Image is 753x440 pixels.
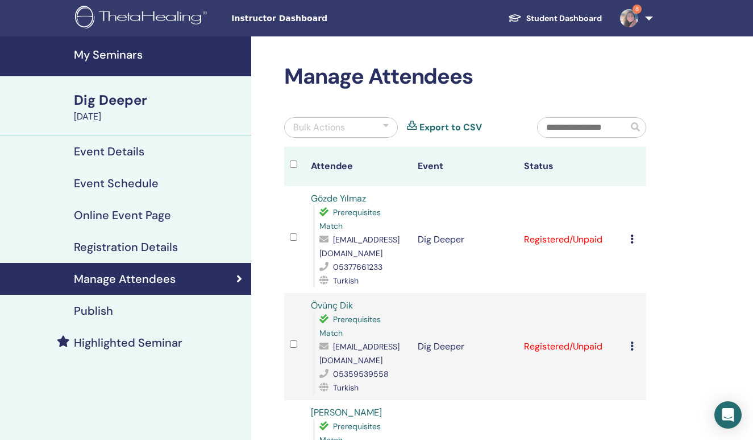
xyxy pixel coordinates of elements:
[499,8,611,29] a: Student Dashboard
[74,91,244,110] div: Dig Deeper
[319,207,381,231] span: Prerequisites Match
[293,121,345,134] div: Bulk Actions
[67,91,251,124] a: Dig Deeper[DATE]
[714,401,742,429] div: Open Intercom Messenger
[74,48,244,61] h4: My Seminars
[419,121,482,134] a: Export to CSV
[311,299,353,311] a: Övünç Dik
[74,176,159,190] h4: Event Schedule
[620,9,638,27] img: default.jpg
[75,6,211,31] img: logo.png
[284,64,646,90] h2: Manage Attendees
[74,336,182,349] h4: Highlighted Seminar
[74,240,178,254] h4: Registration Details
[311,406,382,418] a: [PERSON_NAME]
[231,13,402,24] span: Instructor Dashboard
[333,369,389,379] span: 05359539558
[633,5,642,14] span: 8
[319,235,400,258] span: [EMAIL_ADDRESS][DOMAIN_NAME]
[412,186,518,293] td: Dig Deeper
[412,293,518,400] td: Dig Deeper
[74,110,244,124] div: [DATE]
[74,304,113,318] h4: Publish
[311,192,366,204] a: Gözde Yılmaz
[333,262,382,272] span: 05377661233
[74,208,171,222] h4: Online Event Page
[305,147,411,186] th: Attendee
[319,342,400,365] span: [EMAIL_ADDRESS][DOMAIN_NAME]
[412,147,518,186] th: Event
[333,275,359,286] span: Turkish
[333,383,359,393] span: Turkish
[319,314,381,338] span: Prerequisites Match
[508,13,522,23] img: graduation-cap-white.svg
[74,272,176,286] h4: Manage Attendees
[518,147,625,186] th: Status
[74,145,144,158] h4: Event Details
